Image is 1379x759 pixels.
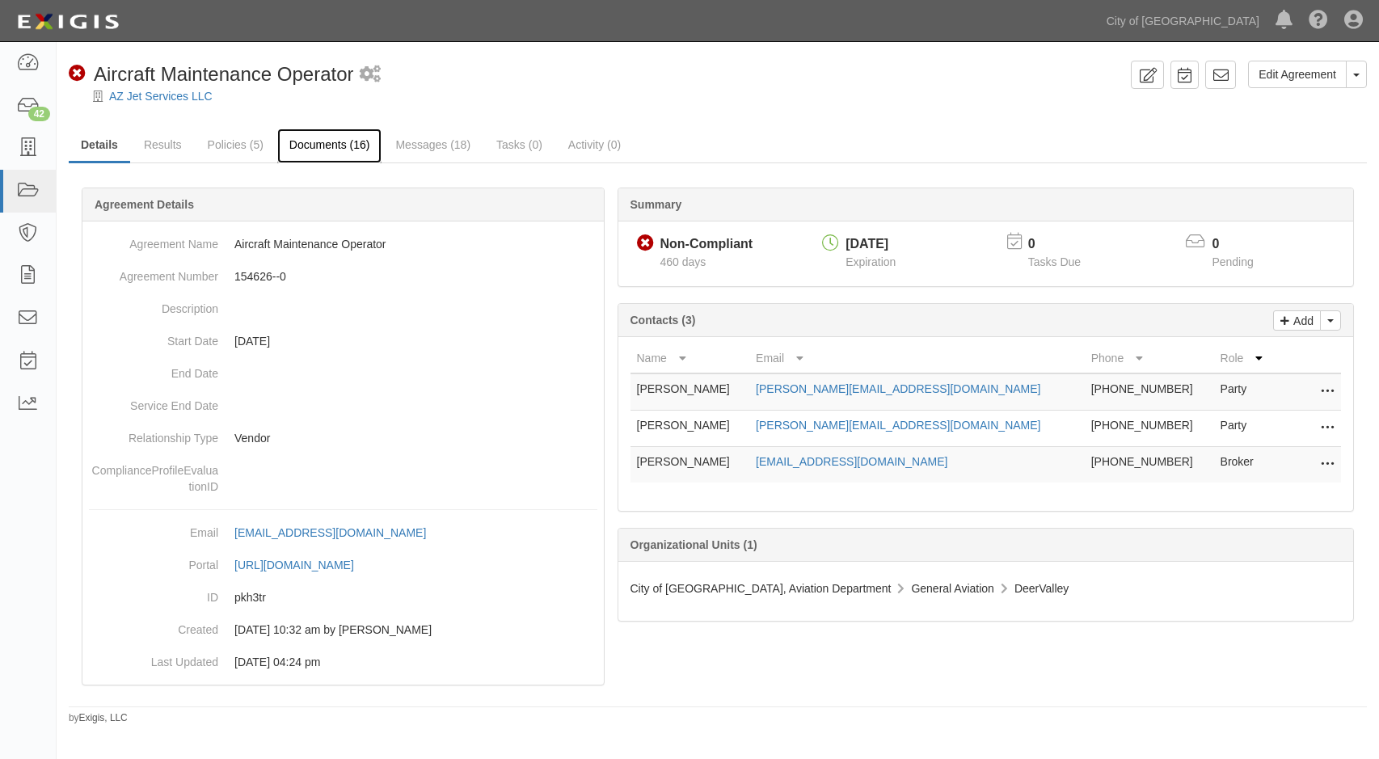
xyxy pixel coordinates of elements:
[756,419,1040,432] a: [PERSON_NAME][EMAIL_ADDRESS][DOMAIN_NAME]
[89,357,218,382] dt: End Date
[89,549,218,573] dt: Portal
[630,582,892,595] span: City of [GEOGRAPHIC_DATA], Aviation Department
[28,107,50,121] div: 42
[660,255,706,268] span: Since 06/06/2024
[1085,373,1214,411] td: [PHONE_NUMBER]
[1085,447,1214,483] td: [PHONE_NUMBER]
[89,325,218,349] dt: Start Date
[749,344,1085,373] th: Email
[846,255,896,268] span: Expiration
[89,581,597,614] dd: pkh3tr
[234,526,444,539] a: [EMAIL_ADDRESS][DOMAIN_NAME]
[1289,311,1314,330] p: Add
[846,235,896,254] div: [DATE]
[89,260,218,285] dt: Agreement Number
[1099,5,1267,37] a: City of [GEOGRAPHIC_DATA]
[89,614,218,638] dt: Created
[1214,447,1276,483] td: Broker
[383,129,483,161] a: Messages (18)
[89,228,597,260] dd: Aircraft Maintenance Operator
[69,65,86,82] i: Non-Compliant
[630,344,750,373] th: Name
[660,235,753,254] div: Non-Compliant
[94,63,353,85] span: Aircraft Maintenance Operator
[12,7,124,36] img: logo-5460c22ac91f19d4615b14bd174203de0afe785f0fc80cf4dbbc73dc1793850b.png
[196,129,276,161] a: Policies (5)
[1214,373,1276,411] td: Party
[1085,344,1214,373] th: Phone
[89,581,218,605] dt: ID
[89,390,218,414] dt: Service End Date
[1014,582,1069,595] span: DeerValley
[89,646,218,670] dt: Last Updated
[89,325,597,357] dd: [DATE]
[630,198,682,211] b: Summary
[1085,411,1214,447] td: [PHONE_NUMBER]
[630,411,750,447] td: [PERSON_NAME]
[69,61,353,88] div: Aircraft Maintenance Operator
[1028,235,1101,254] p: 0
[89,517,218,541] dt: Email
[911,582,993,595] span: General Aviation
[89,422,597,454] dd: Vendor
[1212,255,1253,268] span: Pending
[234,559,372,571] a: [URL][DOMAIN_NAME]
[1309,11,1328,31] i: Help Center - Complianz
[109,90,213,103] a: AZ Jet Services LLC
[69,129,130,163] a: Details
[1028,255,1081,268] span: Tasks Due
[1248,61,1347,88] a: Edit Agreement
[630,373,750,411] td: [PERSON_NAME]
[756,455,947,468] a: [EMAIL_ADDRESS][DOMAIN_NAME]
[484,129,555,161] a: Tasks (0)
[89,422,218,446] dt: Relationship Type
[95,198,194,211] b: Agreement Details
[89,228,218,252] dt: Agreement Name
[132,129,194,161] a: Results
[277,129,382,163] a: Documents (16)
[89,454,218,495] dt: ComplianceProfileEvaluationID
[756,382,1040,395] a: [PERSON_NAME][EMAIL_ADDRESS][DOMAIN_NAME]
[89,260,597,293] dd: 154626--0
[89,614,597,646] dd: [DATE] 10:32 am by [PERSON_NAME]
[637,235,654,252] i: Non-Compliant
[1214,344,1276,373] th: Role
[1273,310,1321,331] a: Add
[630,447,750,483] td: [PERSON_NAME]
[630,538,757,551] b: Organizational Units (1)
[1212,235,1273,254] p: 0
[630,314,696,327] b: Contacts (3)
[79,712,128,723] a: Exigis, LLC
[69,711,128,725] small: by
[89,293,218,317] dt: Description
[360,66,381,83] i: 1 scheduled workflow
[1214,411,1276,447] td: Party
[556,129,633,161] a: Activity (0)
[89,646,597,678] dd: [DATE] 04:24 pm
[234,525,426,541] div: [EMAIL_ADDRESS][DOMAIN_NAME]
